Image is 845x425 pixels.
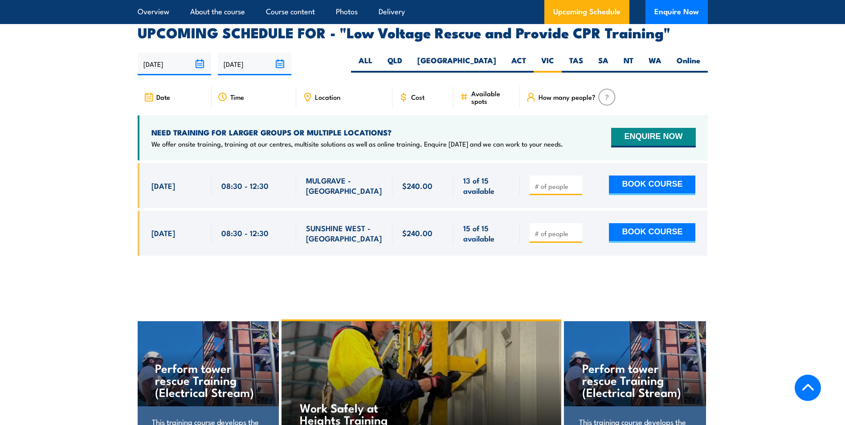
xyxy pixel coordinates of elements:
button: ENQUIRE NOW [611,128,695,147]
span: Date [156,93,170,101]
button: BOOK COURSE [609,223,695,243]
label: TAS [562,55,591,73]
span: 08:30 - 12:30 [221,228,269,238]
input: # of people [535,182,579,191]
span: Location [315,93,340,101]
input: To date [218,53,291,75]
input: # of people [535,229,579,238]
span: [DATE] [151,228,175,238]
span: How many people? [539,93,596,101]
button: BOOK COURSE [609,176,695,195]
label: ACT [504,55,534,73]
span: 08:30 - 12:30 [221,180,269,191]
span: $240.00 [402,228,433,238]
h4: Perform tower rescue Training (Electrical Stream) [582,362,688,398]
h2: UPCOMING SCHEDULE FOR - "Low Voltage Rescue and Provide CPR Training" [138,26,708,38]
h4: Perform tower rescue Training (Electrical Stream) [155,362,261,398]
span: Cost [411,93,425,101]
span: 13 of 15 available [463,175,510,196]
label: NT [616,55,641,73]
label: ALL [351,55,380,73]
input: From date [138,53,211,75]
span: SUNSHINE WEST - [GEOGRAPHIC_DATA] [306,223,383,244]
label: SA [591,55,616,73]
span: 15 of 15 available [463,223,510,244]
label: QLD [380,55,410,73]
span: $240.00 [402,180,433,191]
label: Online [669,55,708,73]
h4: NEED TRAINING FOR LARGER GROUPS OR MULTIPLE LOCATIONS? [151,127,563,137]
span: Time [230,93,244,101]
span: Available spots [471,90,514,105]
label: WA [641,55,669,73]
label: [GEOGRAPHIC_DATA] [410,55,504,73]
span: [DATE] [151,180,175,191]
span: MULGRAVE - [GEOGRAPHIC_DATA] [306,175,383,196]
label: VIC [534,55,562,73]
p: We offer onsite training, training at our centres, multisite solutions as well as online training... [151,139,563,148]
